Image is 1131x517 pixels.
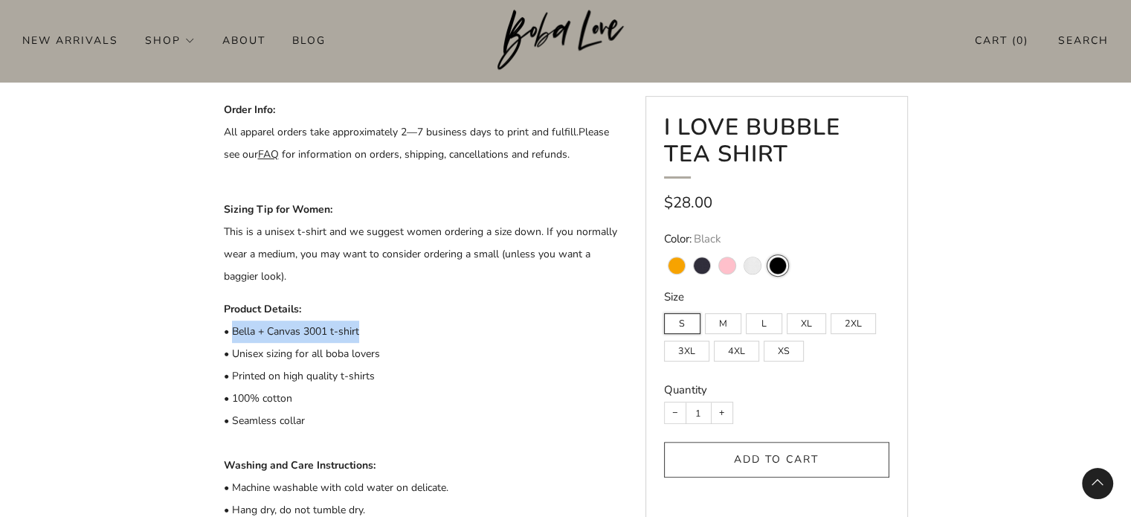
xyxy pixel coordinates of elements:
span: • Printed on high quality t-shirts [224,369,375,383]
strong: Washing and Care Instructions: [224,458,378,472]
div: L [746,306,787,334]
button: Add to cart [664,442,889,478]
a: FAQ [258,147,279,161]
span: Add to cart [734,452,819,466]
strong: Sizing Tip for Women: [224,202,335,216]
variant-swatch: Gold [668,257,685,274]
label: S [664,313,700,334]
span: • 100% cotton [224,391,292,405]
span: • Machine washable with cold water on delicate. [224,481,448,495]
label: XS [764,341,804,362]
label: 2XL [831,313,876,334]
a: About [222,28,265,52]
div: 4XL [714,334,764,362]
label: 3XL [664,341,709,362]
legend: Color: [664,231,889,247]
a: New Arrivals [22,28,118,52]
a: Cart [975,28,1028,53]
img: Boba Love [497,10,634,71]
span: All apparel orders take approximately 2 [224,125,407,139]
variant-swatch: Black [770,257,786,274]
div: S [664,306,705,334]
variant-swatch: Navy [694,257,710,274]
span: Black [694,231,721,246]
span: This is a unisex t-shirt and we suggest women ordering a size down. If you normally wear a medium... [224,225,617,283]
button: Increase item quantity by one [712,402,732,423]
legend: Size [664,289,889,305]
back-to-top-button: Back to top [1082,468,1113,499]
label: L [746,313,782,334]
variant-swatch: Pink [719,257,735,274]
label: M [705,313,741,334]
span: • Bella + Canvas 3001 t-shirt • Unisex sizing for all boba lovers [224,324,380,361]
span: • Hang dry, do not tumble dry. [224,503,365,517]
strong: Order Info: [224,103,275,117]
span: • Seamless collar [224,414,305,428]
label: XL [787,313,826,334]
label: 4XL [714,341,759,362]
a: Blog [292,28,326,52]
div: XL [787,306,831,334]
span: $28.00 [664,192,712,213]
a: Search [1058,28,1109,53]
strong: Product Details: [224,302,301,316]
a: Shop [145,28,196,52]
div: 2XL [831,306,880,334]
div: 3XL [664,334,714,362]
h1: I Love Bubble Tea Shirt [664,115,889,179]
span: for information on orders, shipping, cancellations and refunds. [282,147,570,161]
span: —7 business days to print and fulfill. [407,125,579,139]
variant-swatch: White [744,257,761,274]
label: Quantity [664,382,707,397]
items-count: 0 [1016,33,1024,48]
button: Reduce item quantity by one [665,402,686,423]
div: XS [764,334,808,362]
span: Please see our [224,125,609,161]
div: M [705,306,746,334]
